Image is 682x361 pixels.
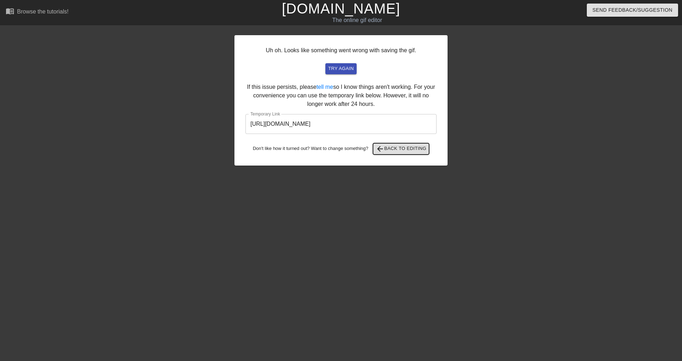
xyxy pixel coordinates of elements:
span: try again [328,65,354,73]
span: Back to Editing [376,145,427,153]
span: Send Feedback/Suggestion [592,6,672,15]
div: Don't like how it turned out? Want to change something? [245,143,437,155]
button: Back to Editing [373,143,429,155]
button: try again [325,63,357,74]
span: menu_book [6,7,14,15]
input: bare [245,114,437,134]
a: Browse the tutorials! [6,7,69,18]
button: Send Feedback/Suggestion [587,4,678,17]
span: arrow_back [376,145,384,153]
a: [DOMAIN_NAME] [282,1,400,16]
a: tell me [316,84,333,90]
div: Browse the tutorials! [17,9,69,15]
div: The online gif editor [231,16,483,25]
div: Uh oh. Looks like something went wrong with saving the gif. If this issue persists, please so I k... [234,35,448,166]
